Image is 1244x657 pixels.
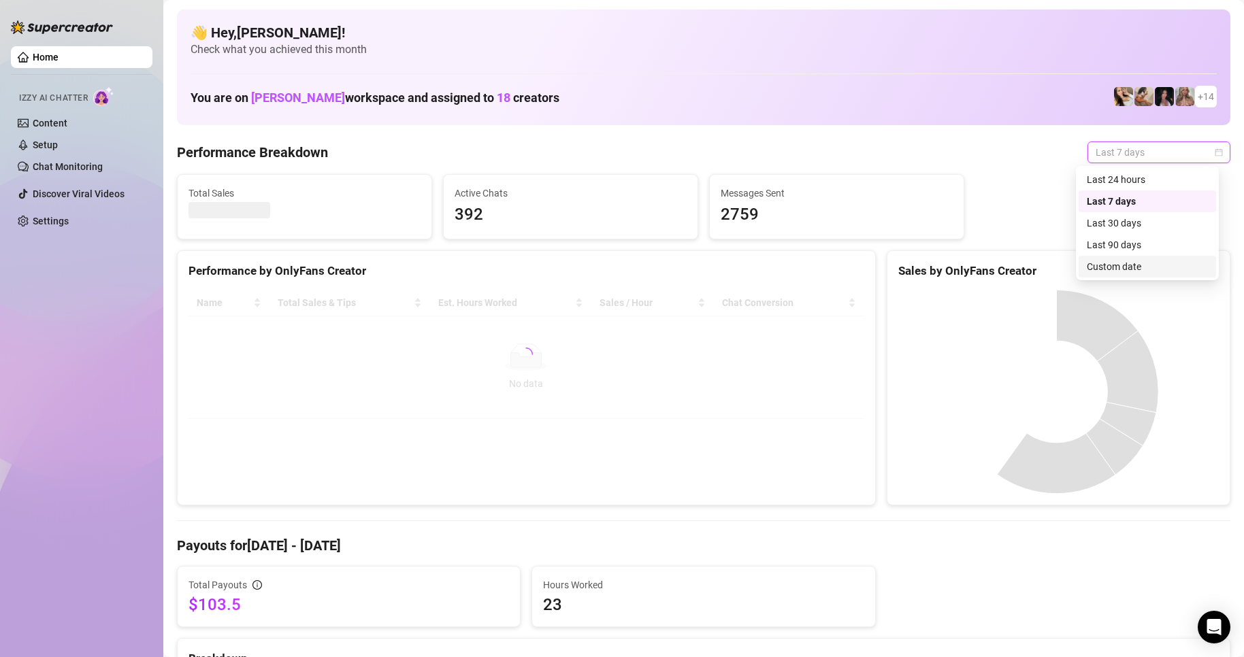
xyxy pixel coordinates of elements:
[1215,148,1223,156] span: calendar
[1079,256,1216,277] div: Custom date
[189,262,864,280] div: Performance by OnlyFans Creator
[93,86,114,106] img: AI Chatter
[543,577,864,592] span: Hours Worked
[1155,87,1174,106] img: Baby (@babyyyybellaa)
[1087,172,1208,187] div: Last 24 hours
[191,23,1217,42] h4: 👋 Hey, [PERSON_NAME] !
[189,577,247,592] span: Total Payouts
[1087,216,1208,231] div: Last 30 days
[19,92,88,105] span: Izzy AI Chatter
[33,188,125,199] a: Discover Viral Videos
[1079,212,1216,234] div: Last 30 days
[1096,142,1222,163] span: Last 7 days
[721,186,953,201] span: Messages Sent
[33,118,67,129] a: Content
[252,580,262,590] span: info-circle
[497,90,510,105] span: 18
[517,346,535,363] span: loading
[1079,169,1216,190] div: Last 24 hours
[1079,190,1216,212] div: Last 7 days
[189,186,421,201] span: Total Sales
[33,52,59,63] a: Home
[1198,89,1214,104] span: + 14
[1114,87,1133,106] img: Avry (@avryjennerfree)
[33,139,58,150] a: Setup
[1087,237,1208,252] div: Last 90 days
[33,216,69,226] a: Settings
[455,186,687,201] span: Active Chats
[191,42,1217,57] span: Check what you achieved this month
[251,90,345,105] span: [PERSON_NAME]
[1134,87,1153,106] img: Kayla (@kaylathaylababy)
[543,594,864,616] span: 23
[177,143,328,162] h4: Performance Breakdown
[189,594,509,616] span: $103.5
[1087,259,1208,274] div: Custom date
[1079,234,1216,256] div: Last 90 days
[1087,194,1208,209] div: Last 7 days
[191,90,559,105] h1: You are on workspace and assigned to creators
[898,262,1219,280] div: Sales by OnlyFans Creator
[11,20,113,34] img: logo-BBDzfeDw.svg
[1198,611,1230,643] div: Open Intercom Messenger
[177,536,1230,555] h4: Payouts for [DATE] - [DATE]
[33,161,103,172] a: Chat Monitoring
[1175,87,1194,106] img: Kenzie (@dmaxkenz)
[721,202,953,228] span: 2759
[455,202,687,228] span: 392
